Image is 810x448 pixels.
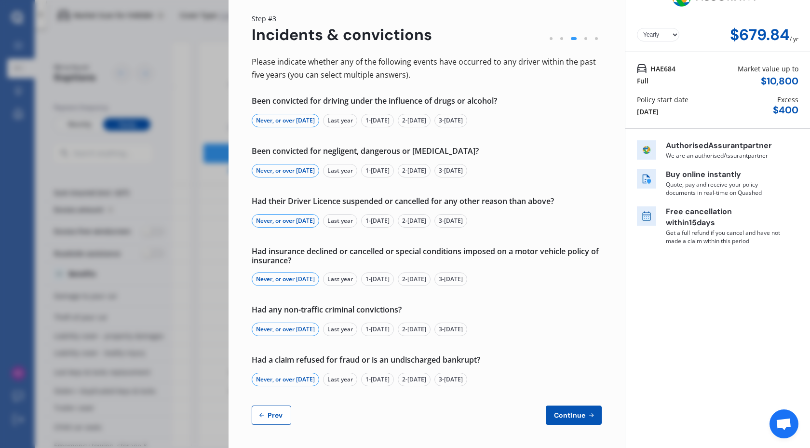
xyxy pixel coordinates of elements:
[398,114,431,127] div: 2-[DATE]
[252,305,602,315] div: Had any non-traffic criminal convictions?
[773,105,798,116] div: $ 400
[398,214,431,228] div: 2-[DATE]
[252,214,319,228] div: Never, or over [DATE]
[252,272,319,286] div: Never, or over [DATE]
[666,206,782,229] p: Free cancellation within 15 days
[252,355,602,365] div: Had a claim refused for fraud or is an undischarged bankrupt?
[323,214,357,228] div: Last year
[434,272,467,286] div: 3-[DATE]
[323,272,357,286] div: Last year
[266,411,285,419] span: Prev
[398,373,431,386] div: 2-[DATE]
[361,373,394,386] div: 1-[DATE]
[252,197,602,206] div: Had their Driver Licence suspended or cancelled for any other reason than above?
[398,164,431,177] div: 2-[DATE]
[398,272,431,286] div: 2-[DATE]
[361,272,394,286] div: 1-[DATE]
[323,114,357,127] div: Last year
[769,409,798,438] div: Open chat
[637,76,648,86] div: Full
[398,323,431,336] div: 2-[DATE]
[637,140,656,160] img: insurer icon
[252,323,319,336] div: Never, or over [DATE]
[323,373,357,386] div: Last year
[252,147,602,156] div: Been convicted for negligent, dangerous or [MEDICAL_DATA]?
[738,64,798,74] div: Market value up to
[323,164,357,177] div: Last year
[252,406,291,425] button: Prev
[552,411,587,419] span: Continue
[637,206,656,226] img: free cancel icon
[666,169,782,180] p: Buy online instantly
[361,114,394,127] div: 1-[DATE]
[434,114,467,127] div: 3-[DATE]
[666,151,782,160] p: We are an authorised Assurant partner
[252,55,602,81] div: Please indicate whether any of the following events have occurred to any driver within the past f...
[252,114,319,127] div: Never, or over [DATE]
[637,95,688,105] div: Policy start date
[252,373,319,386] div: Never, or over [DATE]
[252,14,432,24] div: Step # 3
[777,95,798,105] div: Excess
[666,180,782,197] p: Quote, pay and receive your policy documents in real-time on Quashed
[323,323,357,336] div: Last year
[650,64,675,74] span: HAE684
[252,26,432,44] div: Incidents & convictions
[761,76,798,87] div: $ 10,800
[361,323,394,336] div: 1-[DATE]
[666,229,782,245] p: Get a full refund if you cancel and have not made a claim within this period
[252,247,602,265] div: Had insurance declined or cancelled or special conditions imposed on a motor vehicle policy of in...
[361,164,394,177] div: 1-[DATE]
[546,406,602,425] button: Continue
[252,96,602,106] div: Been convicted for driving under the influence of drugs or alcohol?
[666,140,782,151] p: Authorised Assurant partner
[361,214,394,228] div: 1-[DATE]
[637,107,659,117] div: [DATE]
[434,214,467,228] div: 3-[DATE]
[434,164,467,177] div: 3-[DATE]
[434,323,467,336] div: 3-[DATE]
[637,169,656,189] img: buy online icon
[730,26,790,44] div: $679.84
[252,164,319,177] div: Never, or over [DATE]
[434,373,467,386] div: 3-[DATE]
[790,26,798,44] div: / yr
